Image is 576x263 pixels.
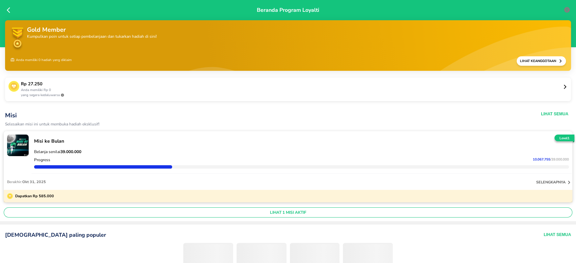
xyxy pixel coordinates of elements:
span: Belanja senilai [34,149,81,154]
p: selengkapnya [536,180,566,185]
span: Okt 31, 2025 [22,179,46,184]
img: mission-21089 [7,135,29,156]
p: Level 1 [553,136,576,141]
p: [DEMOGRAPHIC_DATA] paling populer [5,231,106,239]
p: Anda memiliki 0 hadiah yang diklaim [10,56,72,66]
p: Gold Member [27,25,157,34]
p: Rp 27.250 [21,81,563,88]
p: Lihat Keanggotaan [520,59,558,63]
span: LIHAT 1 MISI AKTIF [7,210,569,215]
p: Beranda Program Loyalti [257,6,319,42]
p: Berakhir: [7,179,46,184]
p: Selesaikan misi ini untuk membuka hadiah eksklusif! [5,122,427,126]
strong: 39.000.000 [60,149,81,154]
p: Kumpulkan poin untuk setiap pembelanjaan dan tukarkan hadiah di sini! [27,34,157,38]
p: Misi ke Bulan [34,138,569,144]
p: Misi [5,111,427,119]
p: yang segera kedaluwarsa [21,93,563,98]
span: / 39.000.000 [550,157,569,162]
button: Lihat Semua [541,111,568,117]
span: 10.067.755 [533,157,550,162]
p: Anda memiliki Rp 0 [21,88,563,93]
p: Dapatkan Rp 585.000 [13,193,54,199]
p: Progress [34,157,50,163]
button: selengkapnya [536,179,572,186]
button: LIHAT 1 MISI AKTIF [4,207,572,217]
button: Lihat Semua [544,231,571,239]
